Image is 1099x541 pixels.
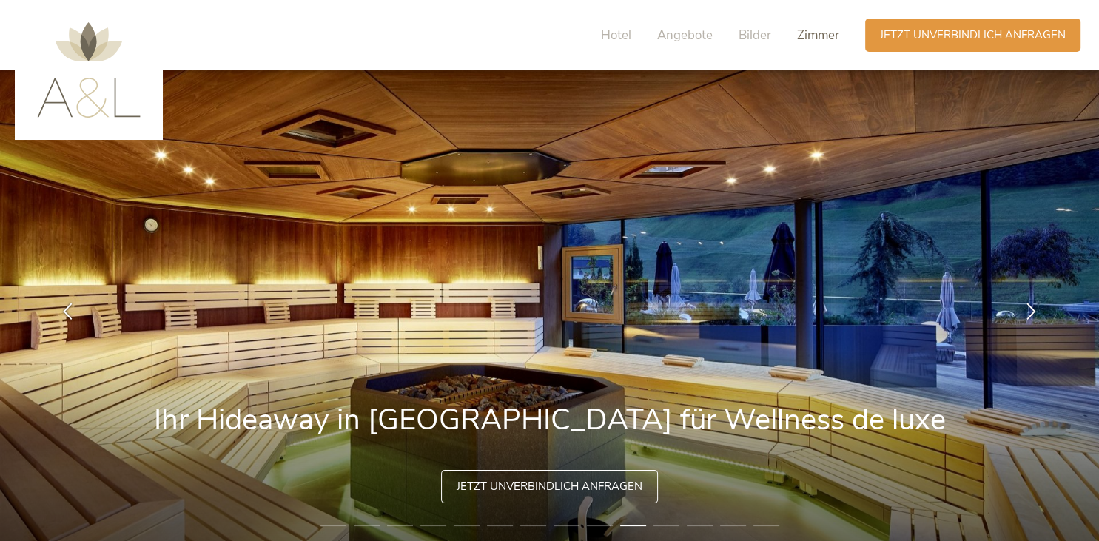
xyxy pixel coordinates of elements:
span: Jetzt unverbindlich anfragen [880,27,1066,43]
span: Angebote [657,27,713,44]
span: Bilder [739,27,771,44]
span: Hotel [601,27,631,44]
span: Jetzt unverbindlich anfragen [457,479,642,494]
img: AMONTI & LUNARIS Wellnessresort [37,22,141,118]
span: Zimmer [797,27,839,44]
